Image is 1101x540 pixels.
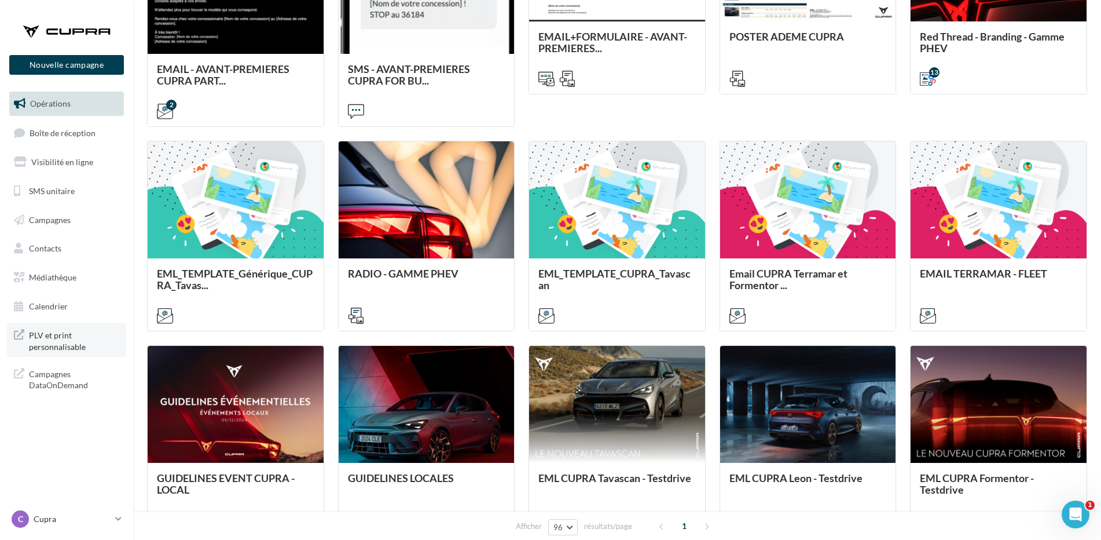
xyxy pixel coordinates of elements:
[29,366,119,391] span: Campagnes DataOnDemand
[920,30,1065,54] span: Red Thread - Branding - Gamme PHEV
[348,472,454,484] span: GUIDELINES LOCALES
[34,513,111,525] p: Cupra
[538,30,687,54] span: EMAIL+FORMULAIRE - AVANT-PREMIERES...
[553,523,563,532] span: 96
[157,63,289,87] span: EMAIL - AVANT-PREMIERES CUPRA PART...
[538,472,691,484] span: EML CUPRA Tavascan - Testdrive
[538,267,691,291] span: EML_TEMPLATE_CUPRA_Tavascan
[31,157,93,167] span: Visibilité en ligne
[7,150,126,174] a: Visibilité en ligne
[675,517,693,535] span: 1
[157,267,313,291] span: EML_TEMPLATE_Générique_CUPRA_Tavas...
[348,63,470,87] span: SMS - AVANT-PREMIERES CUPRA FOR BU...
[29,214,71,224] span: Campagnes
[29,327,119,352] span: PLV et print personnalisable
[166,100,177,110] div: 2
[7,362,126,396] a: Campagnes DataOnDemand
[7,323,126,357] a: PLV et print personnalisable
[7,121,126,145] a: Boîte de réception
[7,265,126,290] a: Médiathèque
[29,301,68,311] span: Calendrier
[348,267,458,280] span: RADIO - GAMME PHEV
[18,513,23,525] span: C
[584,521,632,532] span: résultats/page
[29,186,75,196] span: SMS unitaire
[157,472,295,496] span: GUIDELINES EVENT CUPRA - LOCAL
[7,208,126,232] a: Campagnes
[9,508,124,530] a: C Cupra
[1085,501,1095,510] span: 1
[729,30,844,43] span: POSTER ADEME CUPRA
[729,267,847,291] span: Email CUPRA Terramar et Formentor ...
[7,92,126,116] a: Opérations
[7,294,126,319] a: Calendrier
[9,55,124,75] button: Nouvelle campagne
[548,519,578,535] button: 96
[29,272,76,282] span: Médiathèque
[516,521,542,532] span: Afficher
[920,472,1034,496] span: EML CUPRA Formentor - Testdrive
[1062,501,1089,528] iframe: Intercom live chat
[929,67,939,78] div: 13
[7,236,126,261] a: Contacts
[30,98,71,108] span: Opérations
[920,267,1047,280] span: EMAIL TERRAMAR - FLEET
[30,127,96,137] span: Boîte de réception
[29,243,61,253] span: Contacts
[729,472,863,484] span: EML CUPRA Leon - Testdrive
[7,179,126,203] a: SMS unitaire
